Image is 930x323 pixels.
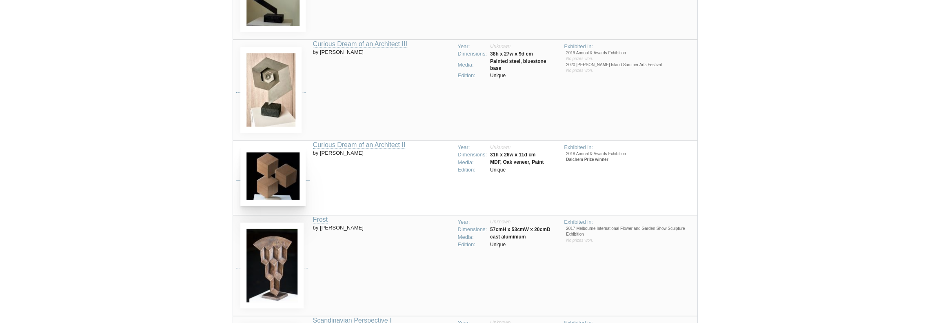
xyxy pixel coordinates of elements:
td: Edition: [456,166,488,174]
span: Unknown [490,144,511,150]
td: by [PERSON_NAME] [313,215,453,316]
img: Fatih Semiz [240,146,306,206]
strong: 57cmH x 53cmW x 20cmD [490,227,550,232]
td: Year: [456,218,488,226]
span: No prizes won. [566,56,593,61]
span: Exhibited in: [564,219,593,225]
td: Edition: [456,72,488,80]
td: Dimensions: [456,50,488,58]
a: Curious Dream of an Architect III [313,40,407,48]
span: No prizes won. [566,68,593,73]
td: Media: [456,234,488,241]
td: Dimensions: [456,151,488,159]
li: 2018 Annual & Awards Exhibition [566,151,694,157]
span: Unknown [490,43,511,49]
strong: 38h x 27w x 9d cm [490,51,533,57]
img: Fatih Semiz [240,223,304,308]
li: 2017 Melbourne International Flower and Garden Show Sculpture Exhibition [566,226,694,238]
td: Unique [488,241,552,249]
span: Unknown [490,219,511,225]
span: No prizes won. [566,238,593,243]
td: Unique [488,72,557,80]
strong: cast aluminium [490,234,526,240]
strong: 31h x 26w x 11d cm [490,152,535,158]
span: Exhibited in: [564,144,593,150]
li: 2020 [PERSON_NAME] Island Summer Arts Festival [566,62,694,68]
td: by [PERSON_NAME] [313,140,453,215]
a: Curious Dream of an Architect II [313,141,406,149]
td: Edition: [456,241,488,249]
td: Media: [456,159,488,167]
strong: MDF, Oak veneer, Paint [490,159,544,165]
strong: Dalchem Prize winner [566,157,608,162]
strong: Painted steel, bluestone base [490,58,546,71]
td: Year: [456,144,488,151]
img: Fatih Semiz [240,47,302,133]
td: Unique [488,166,545,174]
li: 2019 Annual & Awards Exhibition [566,50,694,56]
td: by [PERSON_NAME] [313,39,453,140]
a: Frost [313,216,328,223]
td: Dimensions: [456,226,488,234]
td: Year: [456,43,488,51]
td: Media: [456,58,488,72]
span: Exhibited in: [564,43,593,49]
